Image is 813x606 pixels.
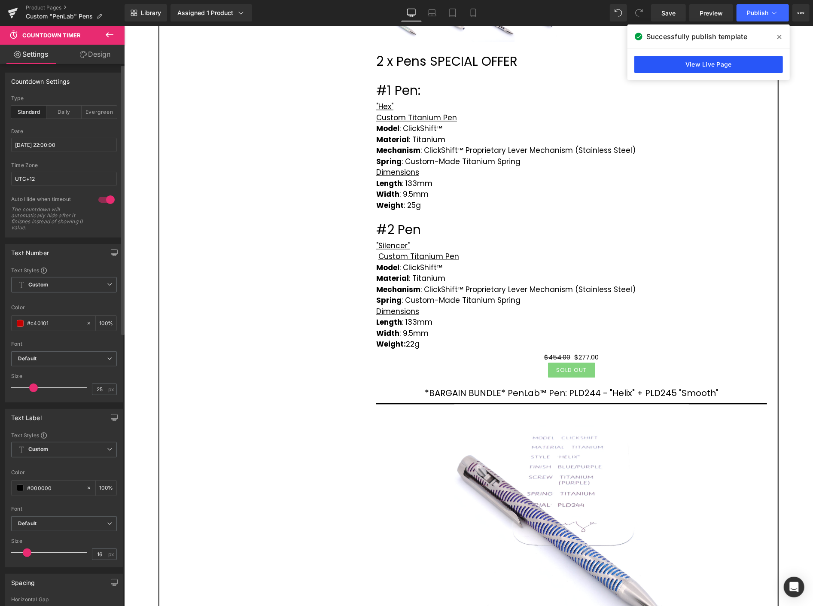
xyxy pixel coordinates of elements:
[792,4,810,21] button: More
[252,314,512,325] p: 22g
[252,197,512,212] h3: #2 Pen
[11,106,46,119] div: Standard
[252,164,512,175] p: : 9.5mm
[700,9,723,18] span: Preview
[108,387,116,392] span: px
[252,109,285,119] strong: Material
[11,95,117,101] div: Type
[252,131,396,141] span: : Custom-Made Titanium Spring
[634,56,783,73] a: View Live Page
[27,483,82,493] input: Color
[252,248,321,258] span: : Titanium
[11,244,49,256] div: Text Number
[11,538,117,544] div: Size
[420,327,446,336] span: $454.00
[18,355,37,362] i: Default
[252,87,333,97] span: Custom Titanium Pen
[301,362,594,373] a: *BARGAIN BUNDLE* PenLab™ Pen: PLD244 - "Helix" + PLD245 "Smooth"
[11,267,117,274] div: Text Styles
[252,303,512,314] p: : 9.5mm
[252,28,512,43] h3: 2 x Pens SPECIAL OFFER
[252,153,512,164] p: : 133mm
[141,9,161,17] span: Library
[252,270,277,280] strong: Spring
[125,4,167,21] a: New Library
[11,432,117,439] div: Text Styles
[689,4,733,21] a: Preview
[646,31,747,42] span: Successfully publish template
[252,237,318,247] span: : ClickShift™
[747,9,768,16] span: Publish
[401,4,422,21] a: Desktop
[252,175,280,185] strong: Weight
[737,4,789,21] button: Publish
[252,109,321,119] span: : Titanium
[11,574,35,586] div: Spacing
[442,4,463,21] a: Tablet
[26,4,125,11] a: Product Pages
[252,270,396,280] span: : Custom-Made Titanium Spring
[18,520,37,527] i: Default
[26,13,93,20] span: Custom "PenLab" Pens
[252,98,318,108] span: : ClickShift™
[252,259,512,269] span: : ClickShift™ Proprietary Lever Mechanism (Stainless Steel)
[46,106,82,119] div: Daily
[252,120,512,130] span: : ClickShift™ Proprietary Lever Mechanism (Stainless Steel)
[252,98,275,108] strong: Model
[11,207,88,231] div: The countdown will automatically hide after it finishes instead of showing 0 value.
[28,446,48,453] b: Custom
[424,337,471,353] button: Sold Out
[252,292,512,303] p: : 133mm
[11,597,117,603] div: Horizontal Gap
[11,409,42,421] div: Text Label
[252,164,275,174] strong: Width
[252,175,512,186] p: : 25g
[252,314,282,324] strong: Weight:
[11,341,117,347] div: Font
[252,237,275,247] strong: Model
[252,76,269,86] span: "Hex"
[27,319,82,328] input: Color
[11,128,117,134] div: Date
[254,226,335,236] span: Custom Titanium Pen
[96,316,116,331] div: %
[252,131,277,141] strong: Spring
[11,73,70,85] div: Countdown Settings
[252,281,295,291] span: Dimensions
[11,469,117,475] div: Color
[252,153,278,163] strong: Length
[11,506,117,512] div: Font
[11,196,90,205] div: Auto Hide when timeout
[252,303,275,313] strong: Width
[11,305,117,311] div: Color
[252,248,285,258] strong: Material
[252,58,512,73] h3: #1 Pen:
[252,292,278,302] strong: Length
[82,106,117,119] div: Evergreen
[28,281,48,289] b: Custom
[96,481,116,496] div: %
[11,373,117,379] div: Size
[11,162,117,168] div: Time Zone
[422,4,442,21] a: Laptop
[108,551,116,557] span: px
[64,45,126,64] a: Design
[610,4,627,21] button: Undo
[252,142,295,152] span: Dimensions
[252,259,296,269] strong: Mechanism
[463,4,484,21] a: Mobile
[22,32,81,39] span: Countdown Timer
[661,9,676,18] span: Save
[784,577,804,597] div: Open Intercom Messenger
[177,9,245,17] div: Assigned 1 Product
[252,120,296,130] strong: Mechanism
[450,327,475,337] span: $277.00
[252,215,286,225] span: "Silencer"
[432,341,463,349] span: Sold Out
[630,4,648,21] button: Redo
